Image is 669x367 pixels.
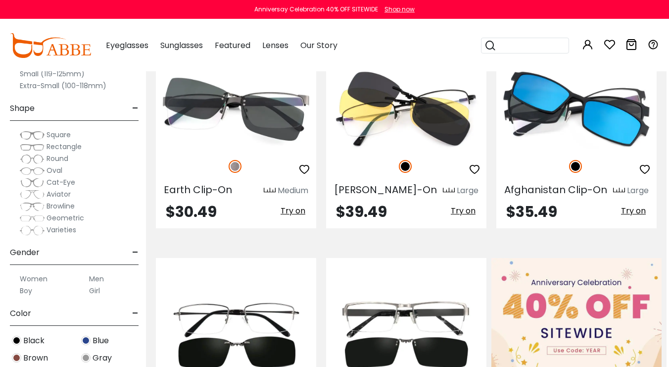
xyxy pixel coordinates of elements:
span: Sunglasses [160,40,203,51]
span: $30.49 [166,201,217,222]
img: size ruler [264,187,276,195]
span: Afghanistan Clip-On [504,183,607,197]
img: Black [399,160,412,173]
span: Rectangle [47,142,82,152]
div: Large [457,185,478,197]
img: abbeglasses.com [10,33,91,58]
img: size ruler [613,187,625,195]
img: Black Luke Clip-On - Metal ,Adjust Nose Pads [326,69,486,149]
label: Men [89,273,104,285]
span: [PERSON_NAME]-On [334,183,437,197]
img: Oval.png [20,166,45,176]
button: Try on [618,205,649,217]
span: Blue [93,335,109,347]
div: Large [627,185,649,197]
div: Shop now [384,5,415,14]
span: - [132,97,139,120]
button: Try on [278,205,308,217]
img: Gun [229,160,241,173]
span: - [132,241,139,264]
img: Black Afghanistan Clip-On - TR ,Adjust Nose Pads [496,69,657,149]
img: Square.png [20,130,45,140]
span: $39.49 [336,201,387,222]
label: Boy [20,285,32,297]
img: Blue [81,336,91,345]
span: Try on [281,205,305,216]
span: Geometric [47,213,84,223]
img: size ruler [443,187,455,195]
a: Shop now [380,5,415,13]
img: Gun Earth Clip-On - Metal ,Adjust Nose Pads [156,69,316,149]
img: Rectangle.png [20,142,45,152]
img: Gray [81,353,91,363]
img: Black [12,336,21,345]
label: Women [20,273,48,285]
span: - [132,302,139,325]
span: Eyeglasses [106,40,148,51]
span: Try on [621,205,646,216]
span: Black [23,335,45,347]
span: Lenses [262,40,288,51]
img: Brown [12,353,21,363]
img: Cat-Eye.png [20,178,45,188]
span: Oval [47,165,62,175]
span: Color [10,302,31,325]
label: Small (119-125mm) [20,68,85,80]
span: Square [47,130,71,140]
img: Browline.png [20,202,45,211]
span: Featured [215,40,250,51]
img: Varieties.png [20,225,45,236]
span: Gender [10,241,40,264]
span: Earth Clip-On [164,183,232,197]
span: Cat-Eye [47,177,75,187]
img: Aviator.png [20,190,45,200]
span: Round [47,154,68,163]
div: Anniversay Celebration 40% OFF SITEWIDE [254,5,378,14]
span: Gray [93,352,112,364]
span: Aviator [47,189,71,199]
label: Girl [89,285,100,297]
div: Medium [278,185,308,197]
img: Geometric.png [20,213,45,223]
span: Our Story [300,40,337,51]
button: Try on [448,205,478,217]
span: Varieties [47,225,76,235]
img: Round.png [20,154,45,164]
span: Brown [23,352,48,364]
label: Extra-Small (100-118mm) [20,80,106,92]
span: Browline [47,201,75,211]
span: Shape [10,97,35,120]
span: Try on [451,205,476,216]
img: Black [569,160,582,173]
span: $35.49 [506,201,557,222]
